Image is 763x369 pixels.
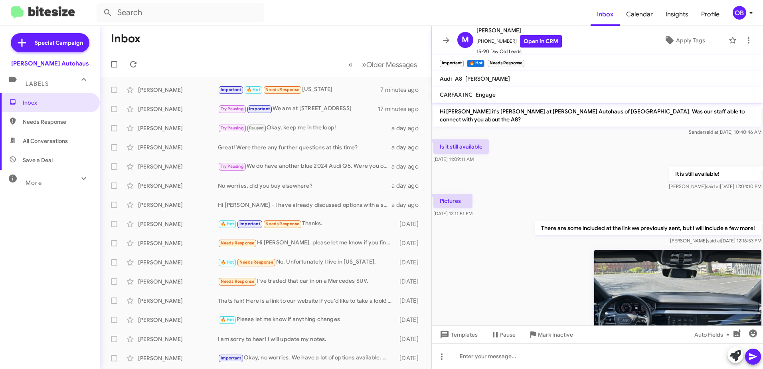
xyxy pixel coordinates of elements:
a: Inbox [591,3,620,26]
span: Try Pausing [221,164,244,169]
div: a day ago [391,201,425,209]
span: Pause [500,327,516,342]
div: [PERSON_NAME] [138,163,218,171]
div: [PERSON_NAME] [138,354,218,362]
span: [PERSON_NAME] [DATE] 12:16:53 PM [670,238,761,244]
div: a day ago [391,163,425,171]
span: Save a Deal [23,156,53,164]
div: [DATE] [396,297,425,305]
span: Older Messages [366,60,417,69]
span: said at [704,129,718,135]
span: A8 [455,75,462,82]
div: [PERSON_NAME] [138,278,218,286]
span: Try Pausing [221,106,244,111]
div: OB [733,6,746,20]
div: Thats fair! Here is a link to our website if you'd like to take a look! [URL][DOMAIN_NAME] [218,297,396,305]
span: « [348,60,353,69]
span: 🔥 Hot [247,87,260,92]
input: Search [97,3,264,22]
div: [DATE] [396,316,425,324]
button: Next [357,56,422,73]
span: Needs Response [221,279,255,284]
span: [DATE] 11:09:11 AM [433,156,474,162]
span: [PHONE_NUMBER] [476,35,562,48]
button: Apply Tags [644,33,725,48]
div: I am sorry to hear! I will update my notes. [218,335,396,343]
button: Templates [432,327,484,342]
span: Auto Fields [694,327,733,342]
button: Pause [484,327,522,342]
div: [DATE] [396,220,425,228]
div: [PERSON_NAME] [138,105,218,113]
div: Hi [PERSON_NAME] - I have already discussed options with a sales associate and have decided to st... [218,201,391,209]
span: Important [239,221,260,226]
a: Insights [659,3,695,26]
span: Audi [440,75,452,82]
div: [PERSON_NAME] [138,220,218,228]
span: 🔥 Hot [221,221,234,226]
button: Mark Inactive [522,327,579,342]
div: [PERSON_NAME] [138,143,218,151]
div: Okay, keep me in the loop! [218,123,391,133]
p: Is it still available [433,139,489,154]
span: More [26,179,42,186]
span: Inbox [23,99,91,107]
span: [DATE] 12:11:51 PM [433,210,472,216]
span: [PERSON_NAME] [476,26,562,35]
span: Important [221,87,241,92]
div: a day ago [391,124,425,132]
div: [PERSON_NAME] [138,124,218,132]
span: Templates [438,327,478,342]
div: We are at [STREET_ADDRESS] [218,104,378,113]
div: [DATE] [396,258,425,266]
a: Special Campaign [11,33,89,52]
div: 17 minutes ago [378,105,425,113]
small: 🔥 Hot [467,60,484,67]
span: Sender [DATE] 10:40:46 AM [689,129,761,135]
a: Open in CRM [520,35,562,48]
div: I've traded that car in on a Mercedes SUV. [218,277,396,286]
div: [PERSON_NAME] [138,239,218,247]
button: Previous [344,56,358,73]
span: Profile [695,3,726,26]
div: [PERSON_NAME] [138,316,218,324]
span: M [462,34,469,46]
div: [US_STATE] [218,85,380,94]
div: Okay, no worries. We have a lot of options available. We can reconnect later on! [218,353,396,363]
a: Calendar [620,3,659,26]
div: [PERSON_NAME] [138,297,218,305]
div: [DATE] [396,335,425,343]
div: No worries, did you buy elsewhere? [218,182,391,190]
span: Needs Response [221,240,255,246]
p: Pictures [433,194,472,208]
span: Needs Response [265,221,299,226]
p: Hi [PERSON_NAME] it's [PERSON_NAME] at [PERSON_NAME] Autohaus of [GEOGRAPHIC_DATA]. Was our staff... [433,104,761,127]
div: [DATE] [396,278,425,286]
span: 🔥 Hot [221,317,234,322]
div: No. Unfortunately I live in [US_STATE]. [218,258,396,267]
div: [PERSON_NAME] [138,182,218,190]
div: a day ago [391,182,425,190]
span: 15-90 Day Old Leads [476,48,562,56]
span: Important [249,106,270,111]
div: [PERSON_NAME] [138,258,218,266]
span: [PERSON_NAME] [465,75,510,82]
span: Needs Response [239,260,273,265]
h1: Inbox [111,32,140,45]
div: [DATE] [396,354,425,362]
span: Paused [249,125,264,131]
div: Please let me know if anything changes [218,315,396,324]
nav: Page navigation example [344,56,422,73]
div: [PERSON_NAME] [138,86,218,94]
span: CARFAX INC [440,91,472,98]
div: [PERSON_NAME] [138,335,218,343]
div: [PERSON_NAME] [138,201,218,209]
small: Important [440,60,464,67]
div: We do have another blue 2024 Audi Q5. Were you only looking at the 2025? [218,162,391,171]
span: Special Campaign [35,39,83,47]
div: [DATE] [396,239,425,247]
div: [PERSON_NAME] Autohaus [11,60,89,67]
span: Labels [26,80,49,87]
